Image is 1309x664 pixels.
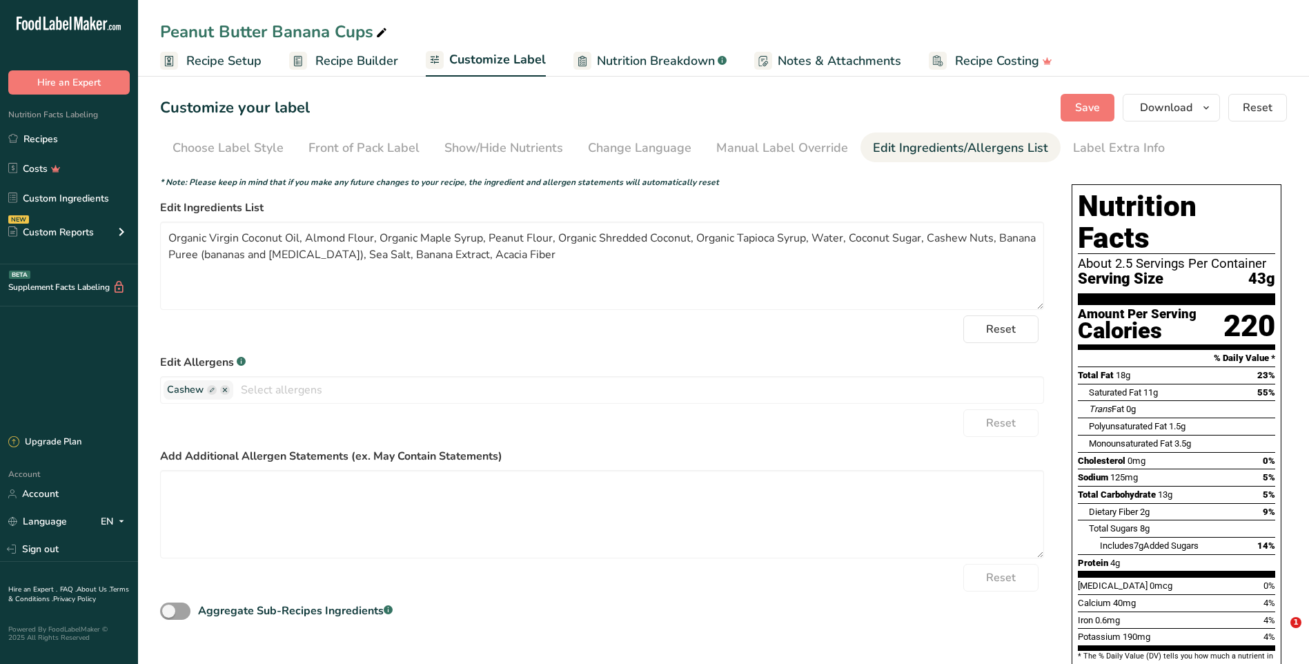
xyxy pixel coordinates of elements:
[308,139,420,157] div: Front of Pack Label
[1078,632,1121,642] span: Potassium
[1089,438,1172,449] span: Monounsaturated Fat
[8,585,57,594] a: Hire an Expert .
[573,46,727,77] a: Nutrition Breakdown
[929,46,1052,77] a: Recipe Costing
[160,19,390,44] div: Peanut Butter Banana Cups
[1078,257,1275,271] div: About 2.5 Servings Per Container
[233,379,1043,400] input: Select allergens
[1078,580,1148,591] span: [MEDICAL_DATA]
[873,139,1048,157] div: Edit Ingredients/Allergens List
[1128,456,1145,466] span: 0mg
[160,46,262,77] a: Recipe Setup
[9,271,30,279] div: BETA
[77,585,110,594] a: About Us .
[1263,456,1275,466] span: 0%
[1123,632,1150,642] span: 190mg
[1263,598,1275,608] span: 4%
[1100,540,1199,551] span: Includes Added Sugars
[1089,404,1124,414] span: Fat
[1290,617,1301,628] span: 1
[449,50,546,69] span: Customize Label
[1263,472,1275,482] span: 5%
[1263,615,1275,625] span: 4%
[1089,404,1112,414] i: Trans
[1140,523,1150,534] span: 8g
[1143,387,1158,398] span: 11g
[1061,94,1114,121] button: Save
[1078,308,1197,321] div: Amount Per Serving
[198,603,393,619] div: Aggregate Sub-Recipes Ingredients
[8,225,94,240] div: Custom Reports
[160,97,310,119] h1: Customize your label
[1223,308,1275,344] div: 220
[101,514,130,530] div: EN
[963,315,1039,343] button: Reset
[444,139,563,157] div: Show/Hide Nutrients
[986,569,1016,586] span: Reset
[1095,615,1120,625] span: 0.6mg
[955,52,1039,70] span: Recipe Costing
[1262,617,1295,650] iframe: Intercom live chat
[1078,456,1125,466] span: Cholesterol
[8,509,67,534] a: Language
[1078,370,1114,380] span: Total Fat
[1078,321,1197,341] div: Calories
[716,139,848,157] div: Manual Label Override
[1089,387,1141,398] span: Saturated Fat
[1126,404,1136,414] span: 0g
[1078,615,1093,625] span: Iron
[315,52,398,70] span: Recipe Builder
[173,139,284,157] div: Choose Label Style
[1263,507,1275,517] span: 9%
[1248,271,1275,288] span: 43g
[963,409,1039,437] button: Reset
[8,585,129,604] a: Terms & Conditions .
[1150,580,1172,591] span: 0mcg
[1140,507,1150,517] span: 2g
[8,70,130,95] button: Hire an Expert
[1263,580,1275,591] span: 0%
[1078,489,1156,500] span: Total Carbohydrate
[1078,191,1275,254] h1: Nutrition Facts
[186,52,262,70] span: Recipe Setup
[160,354,1044,371] label: Edit Allergens
[167,382,204,398] span: Cashew
[1174,438,1191,449] span: 3.5g
[1110,558,1120,568] span: 4g
[160,199,1044,216] label: Edit Ingredients List
[1078,558,1108,568] span: Protein
[1113,598,1136,608] span: 40mg
[1228,94,1287,121] button: Reset
[1078,271,1163,288] span: Serving Size
[289,46,398,77] a: Recipe Builder
[60,585,77,594] a: FAQ .
[8,436,81,449] div: Upgrade Plan
[754,46,901,77] a: Notes & Attachments
[1263,489,1275,500] span: 5%
[160,448,1044,465] label: Add Additional Allergen Statements (ex. May Contain Statements)
[160,177,719,188] i: * Note: Please keep in mind that if you make any future changes to your recipe, the ingredient an...
[588,139,691,157] div: Change Language
[426,44,546,77] a: Customize Label
[986,415,1016,431] span: Reset
[778,52,901,70] span: Notes & Attachments
[1243,99,1272,116] span: Reset
[1078,472,1108,482] span: Sodium
[1123,94,1220,121] button: Download
[1169,421,1185,431] span: 1.5g
[1158,489,1172,500] span: 13g
[1257,387,1275,398] span: 55%
[1134,540,1143,551] span: 7g
[597,52,715,70] span: Nutrition Breakdown
[1075,99,1100,116] span: Save
[53,594,96,604] a: Privacy Policy
[8,215,29,224] div: NEW
[1089,421,1167,431] span: Polyunsaturated Fat
[8,625,130,642] div: Powered By FoodLabelMaker © 2025 All Rights Reserved
[963,564,1039,592] button: Reset
[986,321,1016,338] span: Reset
[1110,472,1138,482] span: 125mg
[1257,370,1275,380] span: 23%
[1116,370,1130,380] span: 18g
[1078,598,1111,608] span: Calcium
